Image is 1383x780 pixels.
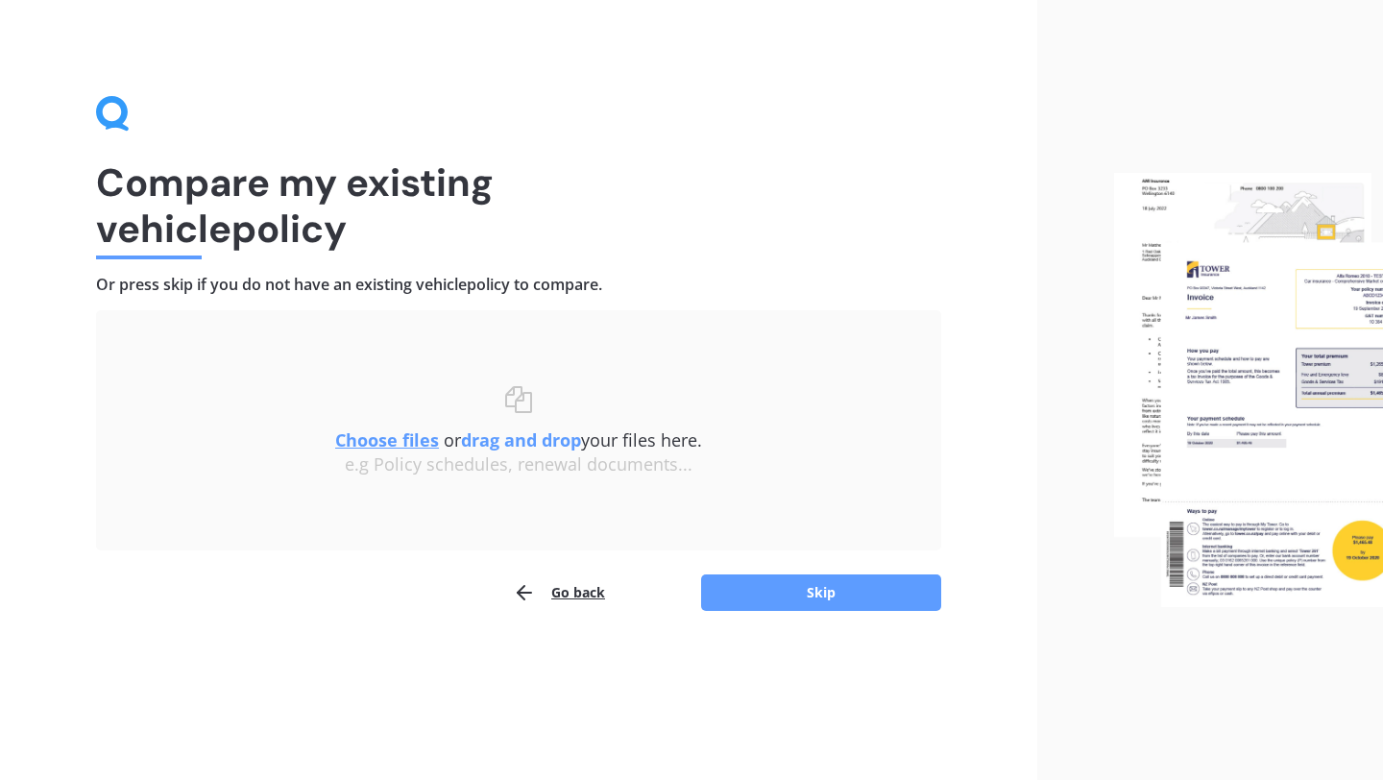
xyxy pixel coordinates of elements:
u: Choose files [335,428,439,451]
h1: Compare my existing vehicle policy [96,159,941,252]
span: or your files here. [335,428,702,451]
button: Skip [701,574,941,611]
b: drag and drop [461,428,581,451]
img: files.webp [1114,173,1383,607]
div: e.g Policy schedules, renewal documents... [134,454,903,475]
h4: Or press skip if you do not have an existing vehicle policy to compare. [96,275,941,295]
button: Go back [513,573,605,612]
